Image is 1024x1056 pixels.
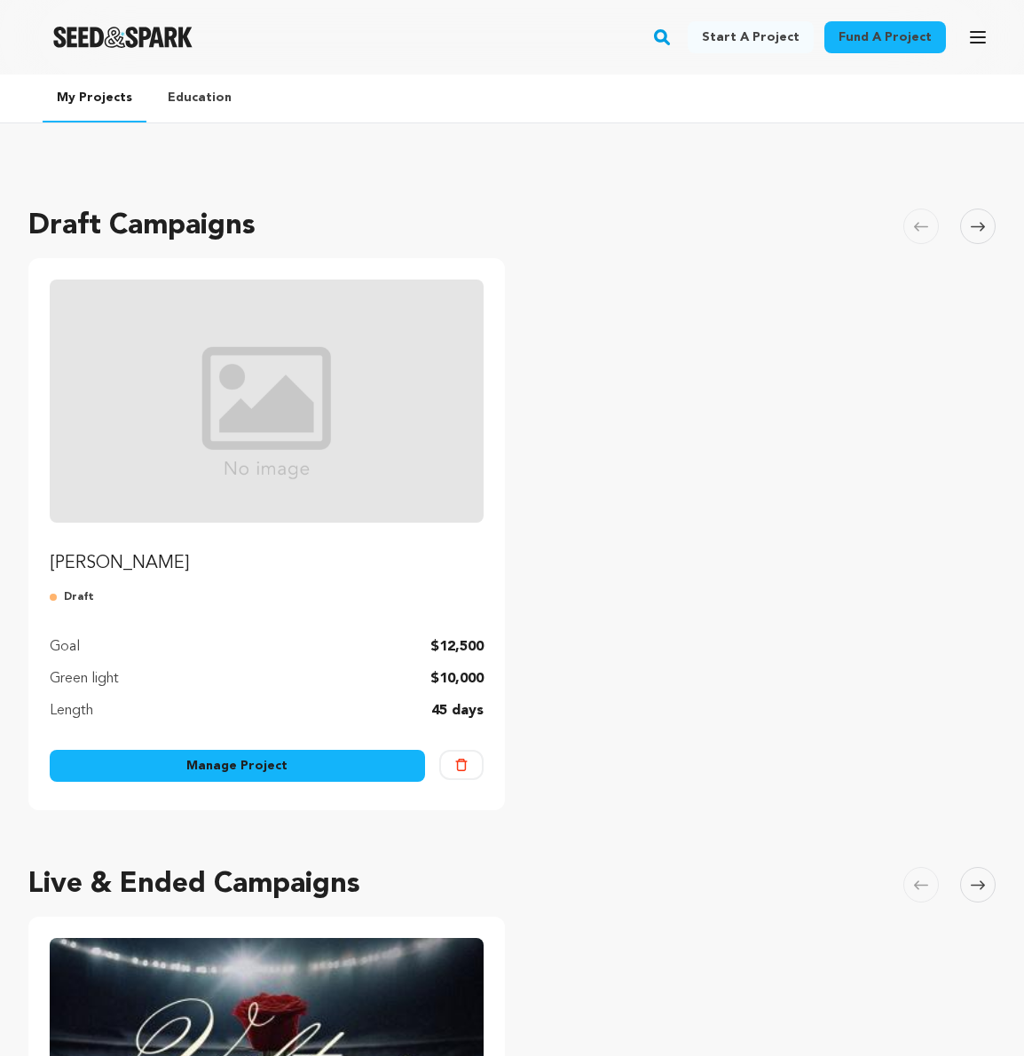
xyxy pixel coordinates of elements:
[50,636,80,658] p: Goal
[28,205,256,248] h2: Draft Campaigns
[50,700,93,721] p: Length
[154,75,246,121] a: Education
[455,759,468,771] img: trash-empty.svg
[28,863,360,906] h2: Live & Ended Campaigns
[50,750,425,782] a: Manage Project
[53,27,193,48] a: Seed&Spark Homepage
[50,668,119,690] p: Green light
[824,21,946,53] a: Fund a project
[430,636,484,658] p: $12,500
[688,21,814,53] a: Start a project
[430,668,484,690] p: $10,000
[50,551,484,576] p: [PERSON_NAME]
[50,590,64,604] img: submitted-for-review.svg
[43,75,146,122] a: My Projects
[53,27,193,48] img: Seed&Spark Logo Dark Mode
[431,700,484,721] p: 45 days
[50,280,484,576] a: Fund Viktori
[50,590,484,604] p: Draft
